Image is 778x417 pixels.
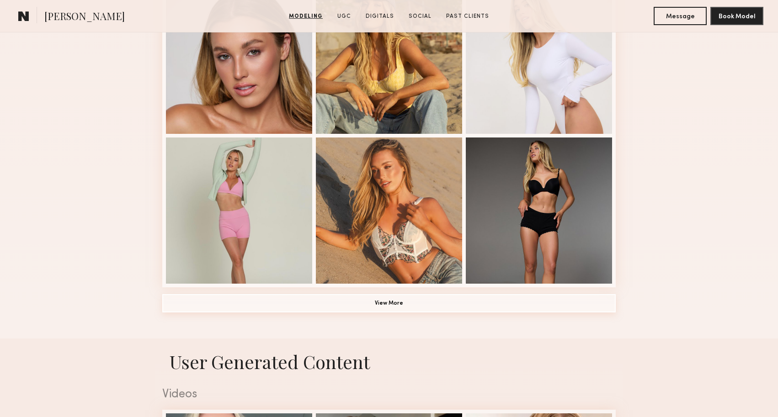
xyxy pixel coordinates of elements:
[162,389,616,401] div: Videos
[710,7,763,25] button: Book Model
[654,7,707,25] button: Message
[334,12,355,21] a: UGC
[285,12,326,21] a: Modeling
[162,294,616,312] button: View More
[405,12,435,21] a: Social
[155,349,623,374] h1: User Generated Content
[442,12,493,21] a: Past Clients
[362,12,398,21] a: Digitals
[710,12,763,20] a: Book Model
[44,9,125,25] span: [PERSON_NAME]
